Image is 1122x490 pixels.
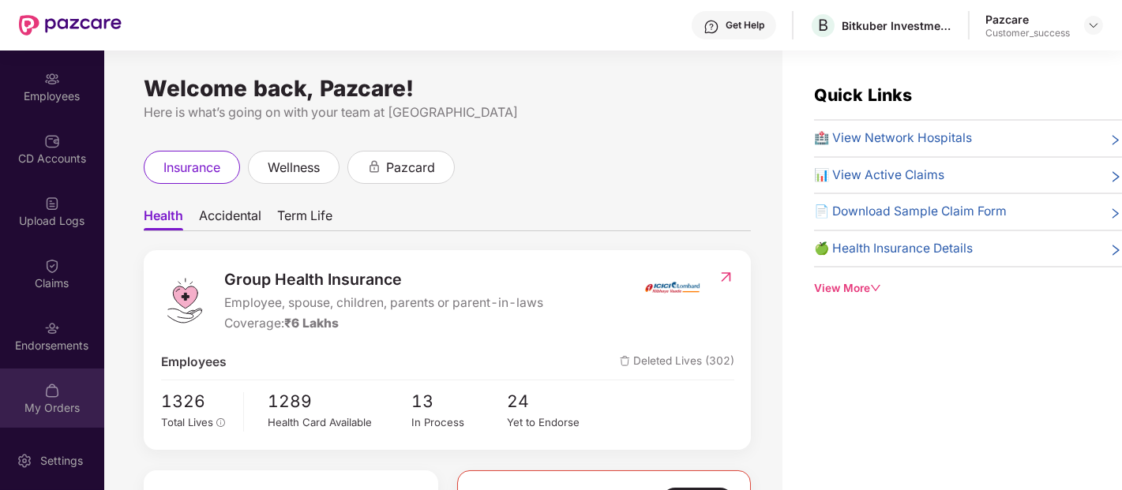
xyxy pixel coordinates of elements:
div: Health Card Available [268,414,411,431]
img: svg+xml;base64,PHN2ZyBpZD0iVXBsb2FkX0xvZ3MiIGRhdGEtbmFtZT0iVXBsb2FkIExvZ3MiIHhtbG5zPSJodHRwOi8vd3... [44,196,60,211]
span: pazcard [386,158,435,178]
span: right [1109,132,1122,148]
img: New Pazcare Logo [19,15,122,36]
div: View More [814,280,1122,297]
div: Yet to Endorse [507,414,602,431]
div: In Process [411,414,507,431]
span: down [870,282,881,294]
span: Quick Links [814,84,912,105]
div: Pazcare [985,12,1070,27]
span: right [1109,205,1122,222]
img: svg+xml;base64,PHN2ZyBpZD0iU2V0dGluZy0yMHgyMCIgeG1sbnM9Imh0dHA6Ly93d3cudzMub3JnLzIwMDAvc3ZnIiB3aW... [17,453,32,469]
div: Welcome back, Pazcare! [144,82,751,95]
div: Coverage: [224,314,543,334]
span: 🏥 View Network Hospitals [814,129,972,148]
span: 1326 [161,388,233,414]
span: Employee, spouse, children, parents or parent-in-laws [224,294,543,313]
img: svg+xml;base64,PHN2ZyBpZD0iRHJvcGRvd24tMzJ4MzIiIHhtbG5zPSJodHRwOi8vd3d3LnczLm9yZy8yMDAwL3N2ZyIgd2... [1087,19,1100,32]
span: right [1109,242,1122,259]
img: svg+xml;base64,PHN2ZyBpZD0iTXlfT3JkZXJzIiBkYXRhLW5hbWU9Ik15IE9yZGVycyIgeG1sbnM9Imh0dHA6Ly93d3cudz... [44,383,60,398]
div: Customer_success [985,27,1070,39]
img: svg+xml;base64,PHN2ZyBpZD0iSGVscC0zMngzMiIgeG1sbnM9Imh0dHA6Ly93d3cudzMub3JnLzIwMDAvc3ZnIiB3aWR0aD... [704,19,719,35]
span: 24 [507,388,602,414]
div: Settings [36,453,88,469]
span: 📊 View Active Claims [814,166,944,185]
span: wellness [268,158,320,178]
div: Here is what’s going on with your team at [GEOGRAPHIC_DATA] [144,103,751,122]
img: svg+xml;base64,PHN2ZyBpZD0iRW1wbG95ZWVzIiB4bWxucz0iaHR0cDovL3d3dy53My5vcmcvMjAwMC9zdmciIHdpZHRoPS... [44,71,60,87]
span: right [1109,169,1122,185]
span: 🍏 Health Insurance Details [814,239,973,259]
div: animation [367,159,381,174]
div: Bitkuber Investments Pvt Limited [842,18,952,33]
span: 📄 Download Sample Claim Form [814,202,1007,222]
span: Accidental [199,208,261,230]
span: Group Health Insurance [224,267,543,292]
span: Deleted Lives (302) [620,353,734,372]
img: svg+xml;base64,PHN2ZyBpZD0iQ2xhaW0iIHhtbG5zPSJodHRwOi8vd3d3LnczLm9yZy8yMDAwL3N2ZyIgd2lkdGg9IjIwIi... [44,258,60,274]
span: B [818,16,828,35]
span: 1289 [268,388,411,414]
img: logo [161,277,208,324]
img: svg+xml;base64,PHN2ZyBpZD0iQ0RfQWNjb3VudHMiIGRhdGEtbmFtZT0iQ0QgQWNjb3VudHMiIHhtbG5zPSJodHRwOi8vd3... [44,133,60,149]
span: Total Lives [161,416,213,428]
img: deleteIcon [620,356,630,366]
span: 13 [411,388,507,414]
img: svg+xml;base64,PHN2ZyBpZD0iRW5kb3JzZW1lbnRzIiB4bWxucz0iaHR0cDovL3d3dy53My5vcmcvMjAwMC9zdmciIHdpZH... [44,320,60,336]
div: Get Help [726,19,764,32]
span: insurance [163,158,220,178]
span: Term Life [277,208,332,230]
img: RedirectIcon [718,269,734,285]
img: insurerIcon [643,267,702,307]
span: Health [144,208,183,230]
span: info-circle [216,418,226,428]
span: Employees [161,353,227,372]
span: ₹6 Lakhs [284,316,339,331]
